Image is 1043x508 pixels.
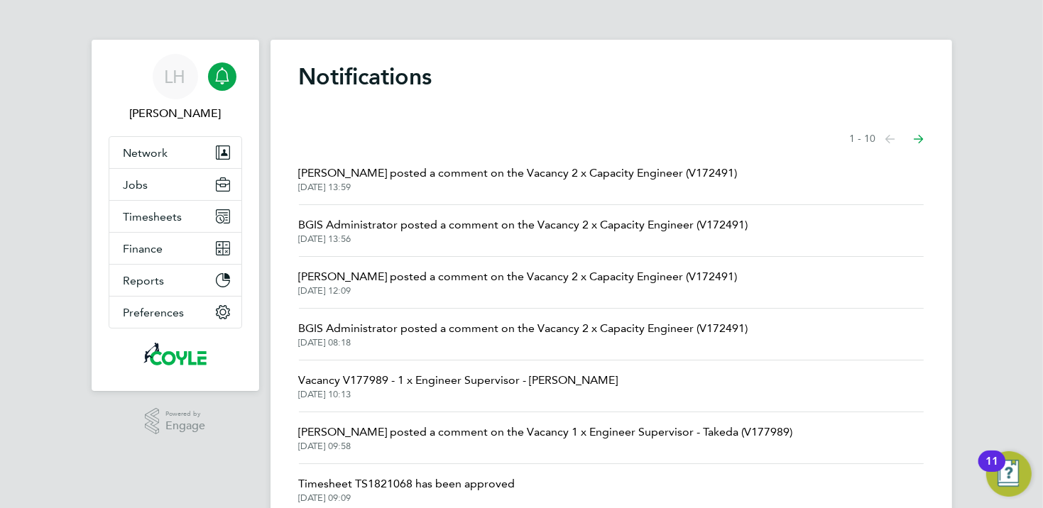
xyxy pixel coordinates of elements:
[124,210,182,223] span: Timesheets
[145,408,205,435] a: Powered byEngage
[299,475,515,504] a: Timesheet TS1821068 has been approved[DATE] 09:09
[124,242,163,255] span: Finance
[109,169,241,200] button: Jobs
[299,165,738,182] span: [PERSON_NAME] posted a comment on the Vacancy 2 x Capacity Engineer (V172491)
[299,320,748,348] a: BGIS Administrator posted a comment on the Vacancy 2 x Capacity Engineer (V172491)[DATE] 08:18
[299,441,793,452] span: [DATE] 09:58
[985,461,998,480] div: 11
[299,372,618,400] a: Vacancy V177989 - 1 x Engineer Supervisor - [PERSON_NAME][DATE] 10:13
[165,67,186,86] span: LH
[299,320,748,337] span: BGIS Administrator posted a comment on the Vacancy 2 x Capacity Engineer (V172491)
[165,420,205,432] span: Engage
[109,233,241,264] button: Finance
[299,268,738,285] span: [PERSON_NAME] posted a comment on the Vacancy 2 x Capacity Engineer (V172491)
[165,408,205,420] span: Powered by
[299,424,793,441] span: [PERSON_NAME] posted a comment on the Vacancy 1 x Engineer Supervisor - Takeda (V177989)
[299,492,515,504] span: [DATE] 09:09
[299,268,738,297] a: [PERSON_NAME] posted a comment on the Vacancy 2 x Capacity Engineer (V172491)[DATE] 12:09
[124,146,168,160] span: Network
[986,451,1032,497] button: Open Resource Center, 11 new notifications
[109,297,241,328] button: Preferences
[109,137,241,168] button: Network
[299,216,748,245] a: BGIS Administrator posted a comment on the Vacancy 2 x Capacity Engineer (V172491)[DATE] 13:56
[109,105,242,122] span: Liam Hargate
[850,125,924,153] nav: Select page of notifications list
[109,343,242,365] a: Go to home page
[299,182,738,193] span: [DATE] 13:59
[299,165,738,193] a: [PERSON_NAME] posted a comment on the Vacancy 2 x Capacity Engineer (V172491)[DATE] 13:59
[850,132,876,146] span: 1 - 10
[299,216,748,233] span: BGIS Administrator posted a comment on the Vacancy 2 x Capacity Engineer (V172491)
[109,54,242,122] a: LH[PERSON_NAME]
[299,475,515,492] span: Timesheet TS1821068 has been approved
[299,285,738,297] span: [DATE] 12:09
[299,372,618,389] span: Vacancy V177989 - 1 x Engineer Supervisor - [PERSON_NAME]
[299,389,618,400] span: [DATE] 10:13
[124,306,185,319] span: Preferences
[299,233,748,245] span: [DATE] 13:56
[299,62,924,91] h1: Notifications
[109,265,241,296] button: Reports
[92,40,259,391] nav: Main navigation
[124,274,165,287] span: Reports
[124,178,148,192] span: Jobs
[143,343,207,365] img: coyles-logo-retina.png
[299,424,793,452] a: [PERSON_NAME] posted a comment on the Vacancy 1 x Engineer Supervisor - Takeda (V177989)[DATE] 09:58
[109,201,241,232] button: Timesheets
[299,337,748,348] span: [DATE] 08:18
